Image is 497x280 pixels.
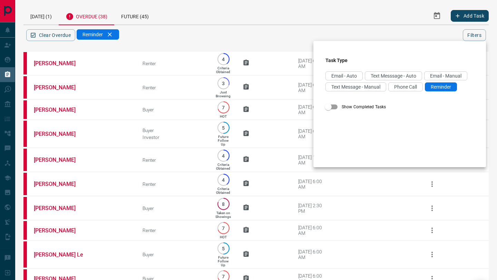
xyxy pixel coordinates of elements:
span: Text Message - Manual [331,84,380,90]
span: Show Completed Tasks [342,104,386,110]
div: Text Messsage - Auto [365,71,422,80]
div: Phone Call [388,82,423,91]
span: Phone Call [394,84,417,90]
div: Reminder [425,82,457,91]
div: Text Message - Manual [325,82,386,91]
span: Email - Auto [331,73,357,79]
div: Email - Auto [325,71,363,80]
span: Email - Manual [430,73,461,79]
div: Email - Manual [424,71,467,80]
span: Reminder [431,84,451,90]
h3: Task Type [325,58,474,63]
span: Text Messsage - Auto [371,73,416,79]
